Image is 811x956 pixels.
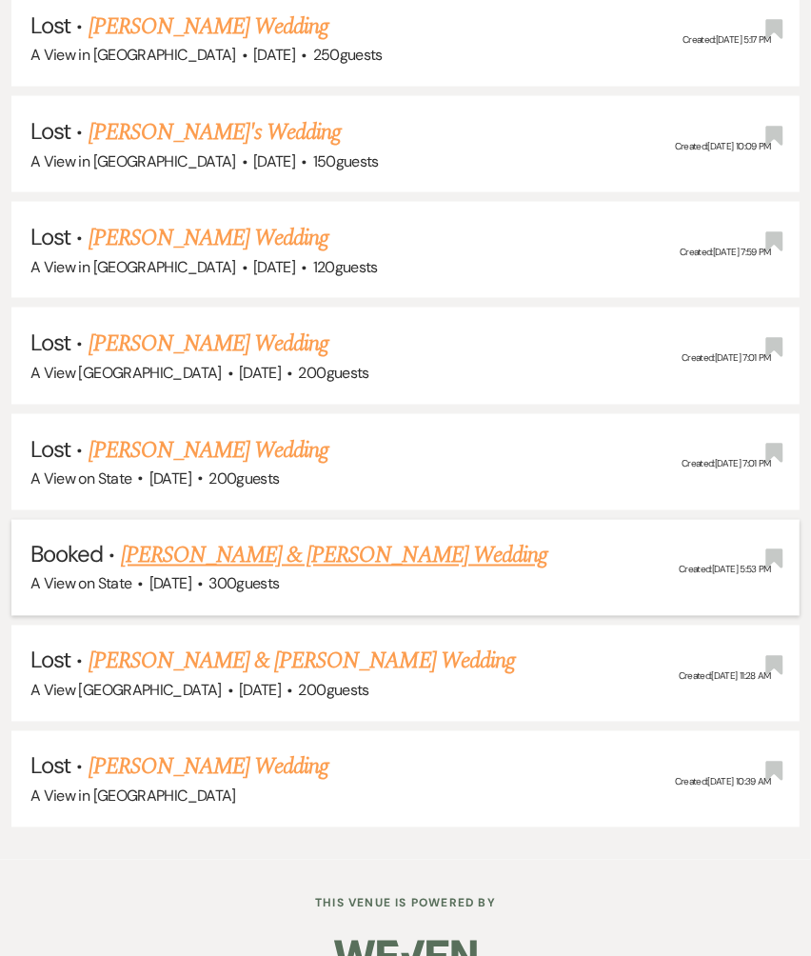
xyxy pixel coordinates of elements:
span: 300 guests [208,574,279,594]
span: 200 guests [299,363,369,383]
span: A View in [GEOGRAPHIC_DATA] [30,151,236,171]
span: Lost [30,434,70,464]
a: [PERSON_NAME]'s Wedding [89,115,342,149]
span: Created: [DATE] 5:17 PM [682,34,771,47]
span: Booked [30,540,103,569]
span: [DATE] [253,45,295,65]
span: Lost [30,751,70,781]
span: A View in [GEOGRAPHIC_DATA] [30,257,236,277]
a: [PERSON_NAME] & [PERSON_NAME] Wedding [121,539,547,573]
span: 200 guests [208,468,279,488]
span: [DATE] [239,363,281,383]
a: [PERSON_NAME] Wedding [89,750,329,785]
span: Lost [30,222,70,251]
span: Created: [DATE] 10:39 AM [675,775,771,787]
span: 150 guests [313,151,379,171]
span: A View [GEOGRAPHIC_DATA] [30,681,222,701]
span: A View [GEOGRAPHIC_DATA] [30,363,222,383]
span: Created: [DATE] 7:01 PM [682,457,771,469]
span: Lost [30,116,70,146]
span: Created: [DATE] 7:01 PM [682,351,771,364]
a: [PERSON_NAME] Wedding [89,433,329,468]
span: Created: [DATE] 7:59 PM [680,246,771,258]
a: [PERSON_NAME] & [PERSON_NAME] Wedding [89,645,515,679]
span: [DATE] [253,257,295,277]
span: Created: [DATE] 11:28 AM [679,669,771,682]
span: Lost [30,10,70,40]
a: [PERSON_NAME] Wedding [89,221,329,255]
span: A View in [GEOGRAPHIC_DATA] [30,45,236,65]
span: A View in [GEOGRAPHIC_DATA] [30,787,236,807]
span: [DATE] [149,574,191,594]
span: Created: [DATE] 10:09 PM [675,140,771,152]
span: 120 guests [313,257,378,277]
span: [DATE] [239,681,281,701]
span: Created: [DATE] 5:53 PM [679,564,771,576]
span: 250 guests [313,45,383,65]
span: 200 guests [299,681,369,701]
a: [PERSON_NAME] Wedding [89,10,329,44]
a: [PERSON_NAME] Wedding [89,327,329,361]
span: Lost [30,328,70,357]
span: [DATE] [253,151,295,171]
span: [DATE] [149,468,191,488]
span: A View on State [30,574,131,594]
span: A View on State [30,468,131,488]
span: Lost [30,646,70,675]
